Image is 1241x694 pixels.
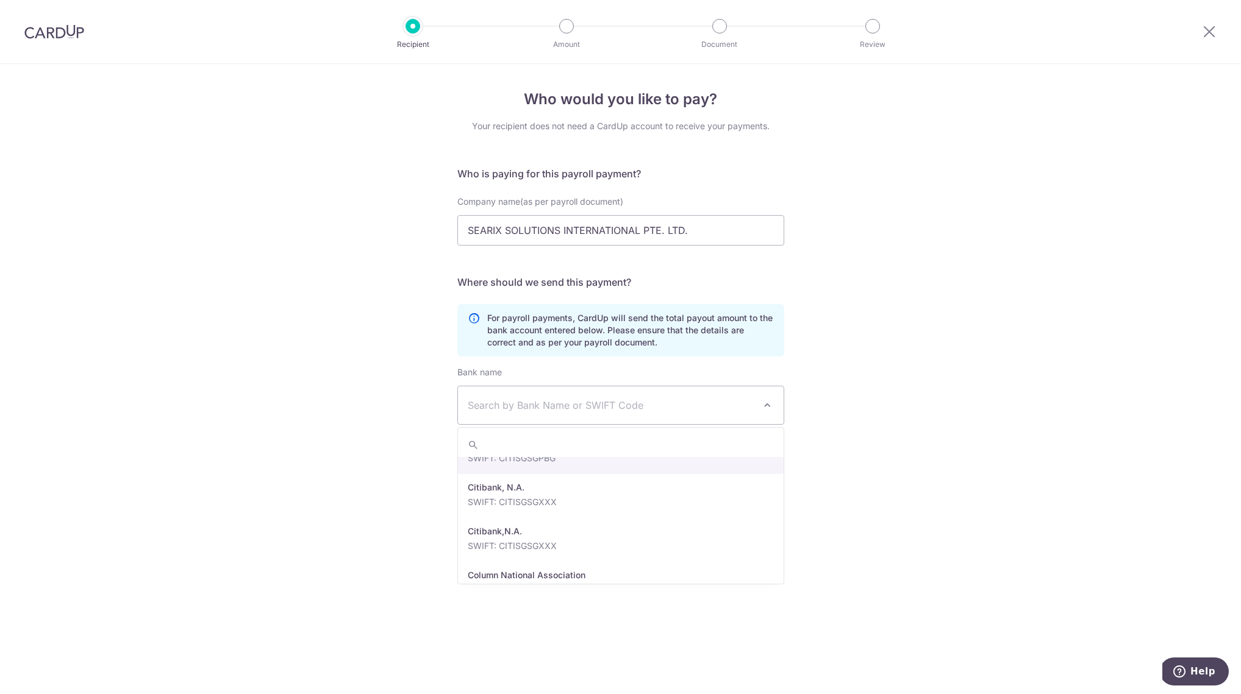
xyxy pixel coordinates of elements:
[457,366,502,378] label: Bank name
[457,166,784,181] h5: Who is paying for this payroll payment?
[521,38,612,51] p: Amount
[457,275,784,289] h5: Where should we send this payment?
[487,312,774,349] p: For payroll payments, CardUp will send the total payout amount to the bank account entered below....
[468,569,774,581] p: Column National Association
[1162,657,1229,688] iframe: Opens a widget where you can find more information
[24,24,84,39] img: CardUp
[457,120,784,132] div: Your recipient does not need a CardUp account to receive your payments.
[468,496,774,508] p: SWIFT: CITISGSGXXX
[828,38,918,51] p: Review
[468,525,774,537] p: Citibank,N.A.
[368,38,458,51] p: Recipient
[468,481,774,494] p: Citibank, N.A.
[468,452,774,464] p: SWIFT: CITISGSGPBG
[457,88,784,110] h4: Who would you like to pay?
[468,540,774,552] p: SWIFT: CITISGSGXXX
[457,196,623,207] span: Company name(as per payroll document)
[468,398,754,413] span: Search by Bank Name or SWIFT Code
[674,38,765,51] p: Document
